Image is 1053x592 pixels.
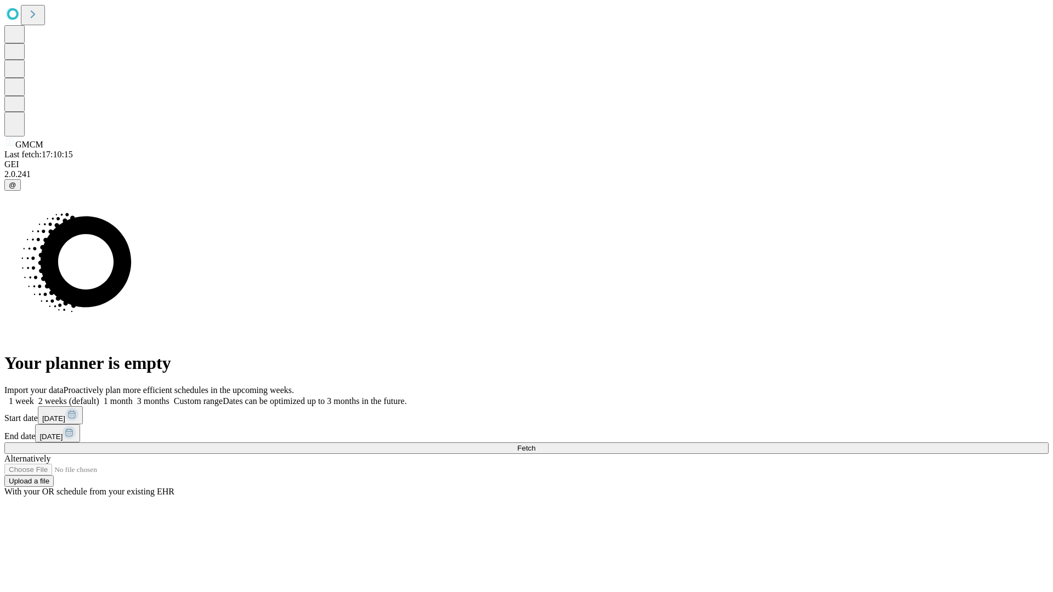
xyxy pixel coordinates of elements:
[39,432,63,441] span: [DATE]
[64,385,294,395] span: Proactively plan more efficient schedules in the upcoming weeks.
[4,424,1049,442] div: End date
[4,150,73,159] span: Last fetch: 17:10:15
[4,475,54,487] button: Upload a file
[9,181,16,189] span: @
[4,442,1049,454] button: Fetch
[137,396,169,406] span: 3 months
[4,353,1049,373] h1: Your planner is empty
[38,396,99,406] span: 2 weeks (default)
[4,385,64,395] span: Import your data
[9,396,34,406] span: 1 week
[4,160,1049,169] div: GEI
[4,487,174,496] span: With your OR schedule from your existing EHR
[4,406,1049,424] div: Start date
[35,424,80,442] button: [DATE]
[15,140,43,149] span: GMCM
[4,454,50,463] span: Alternatively
[4,169,1049,179] div: 2.0.241
[517,444,535,452] span: Fetch
[104,396,133,406] span: 1 month
[4,179,21,191] button: @
[174,396,223,406] span: Custom range
[42,414,65,423] span: [DATE]
[38,406,83,424] button: [DATE]
[223,396,406,406] span: Dates can be optimized up to 3 months in the future.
